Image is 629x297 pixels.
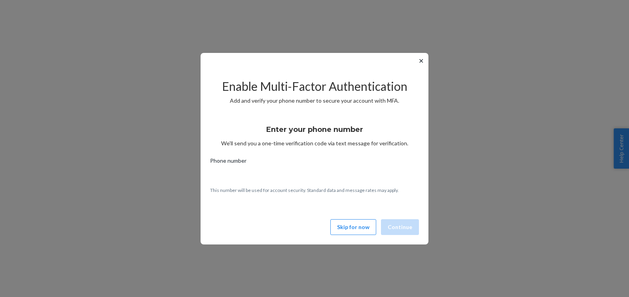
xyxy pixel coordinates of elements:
[266,124,363,135] h3: Enter your phone number
[381,219,419,235] button: Continue
[210,97,419,105] p: Add and verify your phone number to secure your account with MFA.
[210,187,419,194] p: This number will be used for account security. Standard data and message rates may apply.
[210,118,419,147] div: We’ll send you a one-time verification code via text message for verification.
[417,56,425,66] button: ✕
[330,219,376,235] button: Skip for now
[210,157,246,168] span: Phone number
[210,80,419,93] h2: Enable Multi-Factor Authentication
